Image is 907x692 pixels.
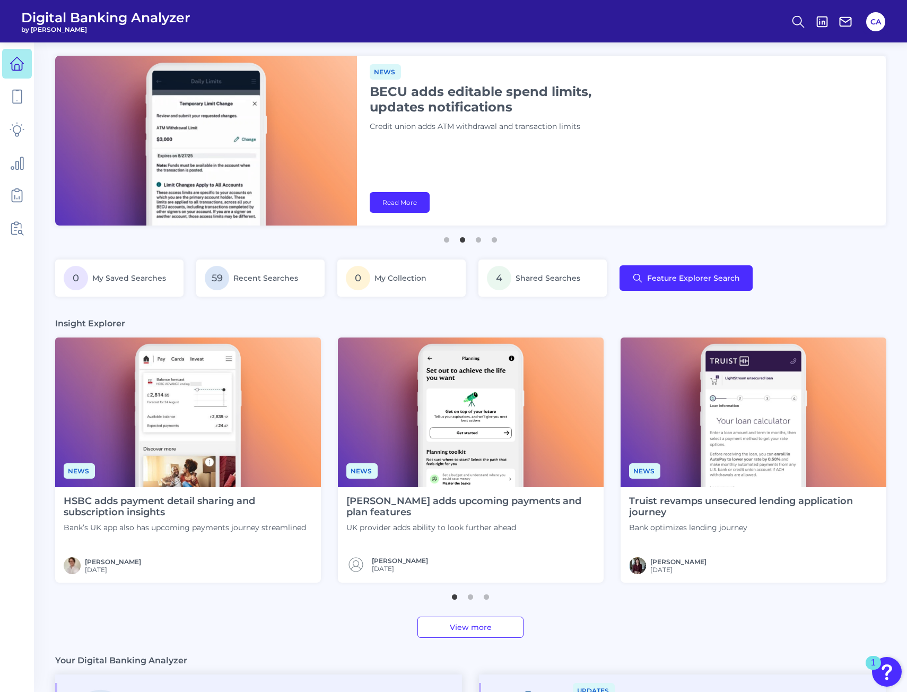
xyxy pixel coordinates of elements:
[55,338,321,487] img: News - Phone.png
[417,617,524,638] a: View more
[372,565,428,573] span: [DATE]
[337,259,466,297] a: 0My Collection
[233,273,298,283] span: Recent Searches
[478,259,607,297] a: 4Shared Searches
[64,266,88,290] span: 0
[370,121,635,133] p: Credit union adds ATM withdrawal and transaction limits
[64,496,312,518] h4: HSBC adds payment detail sharing and subscription insights
[92,273,166,283] span: My Saved Searches
[457,232,468,243] button: 2
[629,465,660,475] a: News
[205,266,229,290] span: 59
[629,557,646,574] img: RNFetchBlobTmp_0b8yx2vy2p867rz195sbp4h.png
[449,589,460,600] button: 1
[629,523,878,532] p: Bank optimizes lending journey
[346,465,378,475] a: News
[85,566,141,574] span: [DATE]
[346,523,595,532] p: UK provider adds ability to look further ahead
[871,663,876,677] div: 1
[374,273,426,283] span: My Collection
[346,463,378,479] span: News
[370,192,430,213] a: Read More
[872,657,902,687] button: Open Resource Center, 1 new notification
[55,259,184,297] a: 0My Saved Searches
[372,557,428,565] a: [PERSON_NAME]
[516,273,580,283] span: Shared Searches
[441,232,452,243] button: 1
[64,557,81,574] img: MIchael McCaw
[196,259,325,297] a: 59Recent Searches
[473,232,484,243] button: 3
[370,84,635,115] h1: BECU adds editable spend limits, updates notifications
[346,266,370,290] span: 0
[55,56,357,226] img: bannerImg
[64,463,95,479] span: News
[370,64,401,80] span: News
[21,25,190,33] span: by [PERSON_NAME]
[55,318,125,329] h3: Insight Explorer
[487,266,511,290] span: 4
[621,338,886,487] img: News - Phone (3).png
[629,496,878,518] h4: Truist revamps unsecured lending application journey
[64,523,312,532] p: Bank’s UK app also has upcoming payments journey streamlined
[64,465,95,475] a: News
[370,66,401,76] a: News
[55,655,187,666] h3: Your Digital Banking Analyzer
[481,589,492,600] button: 3
[650,566,707,574] span: [DATE]
[647,274,740,282] span: Feature Explorer Search
[489,232,500,243] button: 4
[629,463,660,479] span: News
[338,338,604,487] img: News - Phone (4).png
[21,10,190,25] span: Digital Banking Analyzer
[465,589,476,600] button: 2
[85,558,141,566] a: [PERSON_NAME]
[866,12,885,31] button: CA
[346,496,595,518] h4: [PERSON_NAME] adds upcoming payments and plan features
[650,558,707,566] a: [PERSON_NAME]
[620,265,753,291] button: Feature Explorer Search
